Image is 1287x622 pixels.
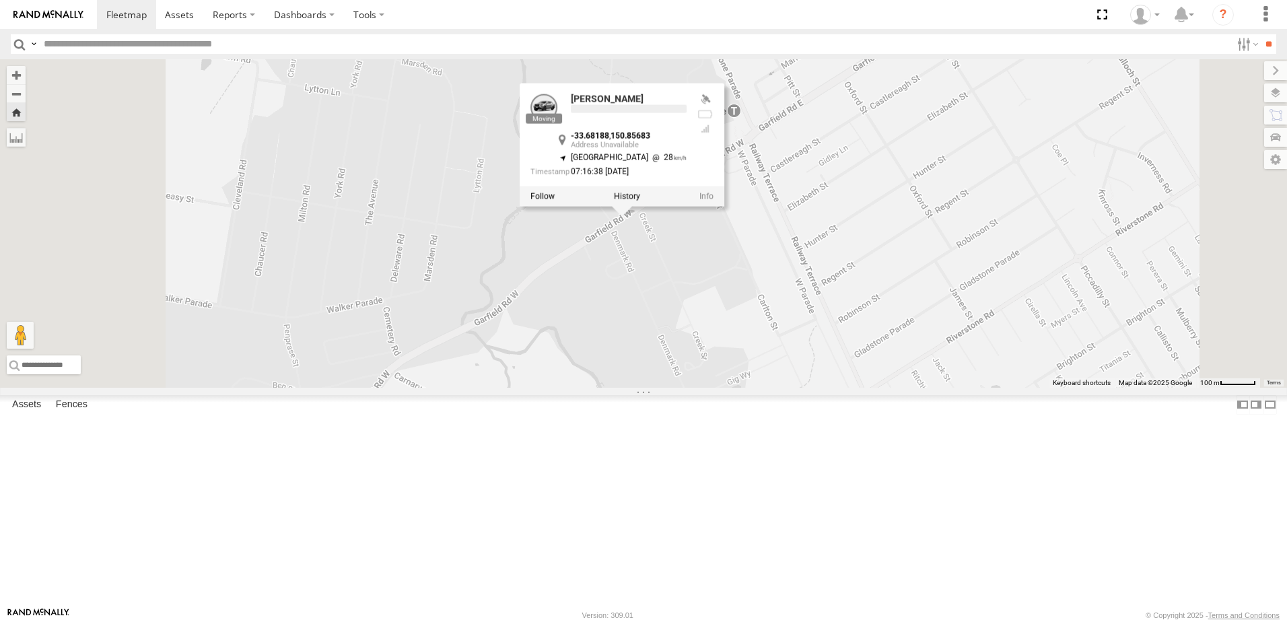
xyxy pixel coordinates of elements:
a: View Asset Details [530,94,557,121]
strong: 150.85683 [611,131,650,141]
a: Visit our Website [7,609,69,622]
a: Terms (opens in new tab) [1267,380,1281,386]
a: View Asset Details [699,192,714,201]
div: Dan Scott [1125,5,1164,25]
button: Keyboard shortcuts [1053,378,1111,388]
label: View Asset History [614,192,640,201]
button: Zoom in [7,66,26,84]
label: Assets [5,395,48,414]
label: Search Query [28,34,39,54]
label: Measure [7,128,26,147]
label: Search Filter Options [1232,34,1261,54]
button: Drag Pegman onto the map to open Street View [7,322,34,349]
div: , [571,132,687,149]
label: Realtime tracking of Asset [530,192,555,201]
label: Dock Summary Table to the Left [1236,395,1249,415]
a: [PERSON_NAME] [571,94,643,104]
label: Map Settings [1264,150,1287,169]
i: ? [1212,4,1234,26]
div: Date/time of location update [530,168,687,178]
div: Last Event GSM Signal Strength [697,124,714,135]
span: 28 [648,153,687,162]
button: Map Scale: 100 m per 50 pixels [1196,378,1260,388]
div: No battery health information received from this device. [697,109,714,120]
a: Terms and Conditions [1208,611,1280,619]
span: Map data ©2025 Google [1119,379,1192,386]
button: Zoom Home [7,103,26,121]
label: Fences [49,395,94,414]
button: Zoom out [7,84,26,103]
div: © Copyright 2025 - [1146,611,1280,619]
strong: -33.68188 [571,131,609,141]
span: [GEOGRAPHIC_DATA] [571,153,648,162]
span: 100 m [1200,379,1220,386]
img: rand-logo.svg [13,10,83,20]
div: Valid GPS Fix [697,94,714,105]
div: Version: 309.01 [582,611,633,619]
label: Hide Summary Table [1263,395,1277,415]
label: Dock Summary Table to the Right [1249,395,1263,415]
